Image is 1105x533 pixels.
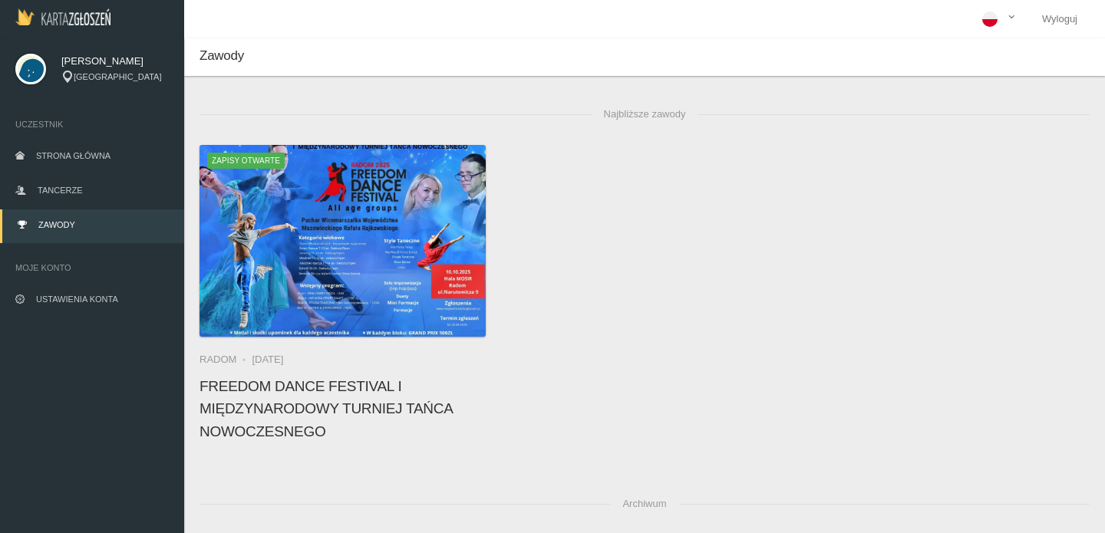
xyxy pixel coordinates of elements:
span: Archiwum [610,489,678,519]
h4: FREEDOM DANCE FESTIVAL I Międzynarodowy Turniej Tańca Nowoczesnego [200,375,486,443]
span: Zawody [200,48,244,63]
img: FREEDOM DANCE FESTIVAL I Międzynarodowy Turniej Tańca Nowoczesnego [200,145,486,337]
span: Zapisy otwarte [207,153,285,168]
span: Uczestnik [15,117,169,132]
div: [GEOGRAPHIC_DATA] [61,71,169,84]
img: svg [15,54,46,84]
span: Moje konto [15,260,169,275]
li: Radom [200,352,252,367]
img: Logo [15,8,110,25]
span: Najbliższe zawody [592,99,698,130]
li: [DATE] [252,352,283,367]
span: Ustawienia konta [36,294,118,304]
span: Tancerze [38,186,82,195]
span: [PERSON_NAME] [61,54,169,69]
span: Strona główna [36,151,110,160]
span: Zawody [38,220,75,229]
a: FREEDOM DANCE FESTIVAL I Międzynarodowy Turniej Tańca NowoczesnegoZapisy otwarte [200,145,486,337]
